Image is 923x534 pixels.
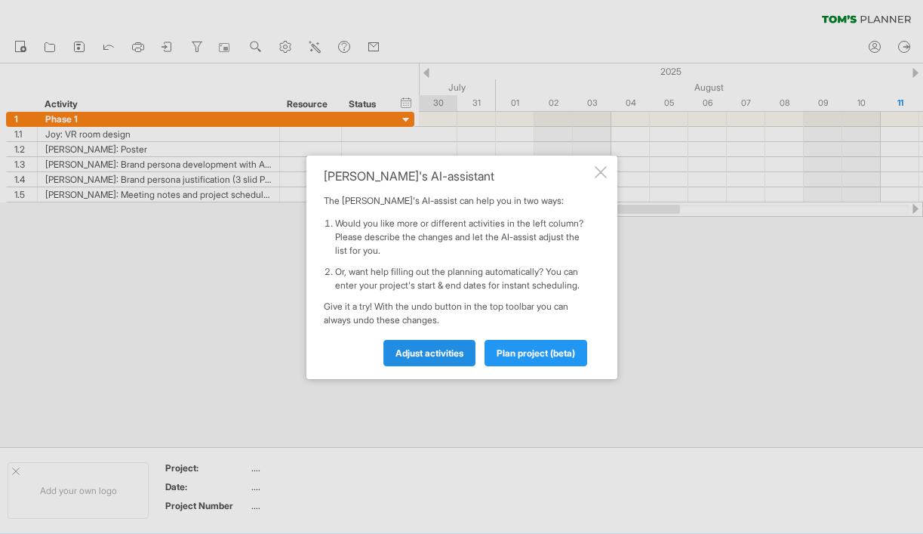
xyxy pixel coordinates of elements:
span: Adjust activities [395,347,463,359]
div: The [PERSON_NAME]'s AI-assist can help you in two ways: Give it a try! With the undo button in th... [324,169,592,366]
span: plan project (beta) [497,347,575,359]
a: plan project (beta) [485,340,587,366]
div: [PERSON_NAME]'s AI-assistant [324,169,592,183]
li: Or, want help filling out the planning automatically? You can enter your project's start & end da... [335,265,592,292]
a: Adjust activities [383,340,475,366]
li: Would you like more or different activities in the left column? Please describe the changes and l... [335,217,592,258]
